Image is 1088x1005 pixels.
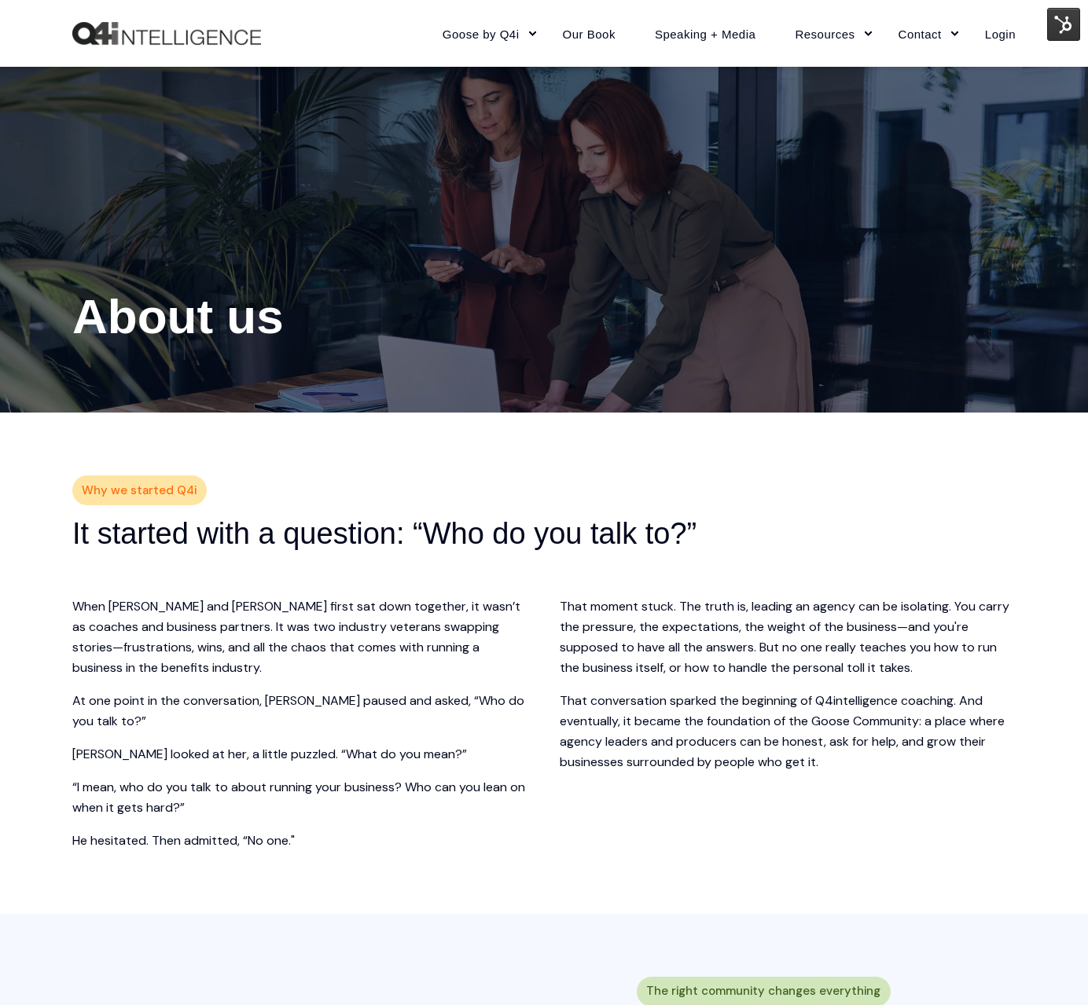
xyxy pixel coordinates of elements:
[72,514,1016,553] h2: It started with a question: “Who do you talk to?”
[72,289,284,343] span: About us
[72,777,528,818] p: “I mean, who do you talk to about running your business? Who can you lean on when it gets hard?”
[82,479,197,502] span: Why we started Q4i
[72,596,528,678] p: When [PERSON_NAME] and [PERSON_NAME] first sat down together, it wasn’t as coaches and business p...
[646,980,880,1003] span: The right community changes everything
[72,22,261,46] img: Q4intelligence, LLC logo
[72,22,261,46] a: Back to Home
[560,596,1016,678] p: That moment stuck. The truth is, leading an agency can be isolating. You carry the pressure, the ...
[72,744,528,765] p: [PERSON_NAME] looked at her, a little puzzled. “What do you mean?”
[1047,8,1080,41] img: HubSpot Tools Menu Toggle
[72,831,528,851] p: He hesitated. Then admitted, “No one."
[560,691,1016,772] p: That conversation sparked the beginning of Q4intelligence coaching. And eventually, it became the...
[72,691,528,732] p: At one point in the conversation, [PERSON_NAME] paused and asked, “Who do you talk to?”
